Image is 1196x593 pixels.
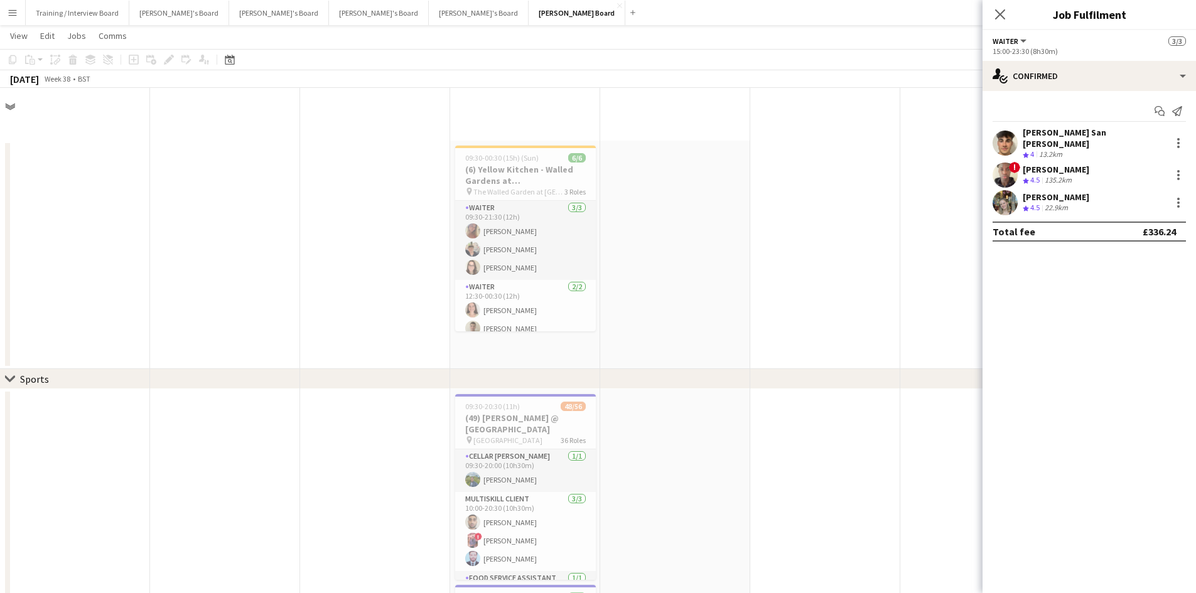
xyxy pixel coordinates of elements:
[62,28,91,44] a: Jobs
[455,280,596,341] app-card-role: Waiter2/212:30-00:30 (12h)[PERSON_NAME][PERSON_NAME]
[1023,191,1089,203] div: [PERSON_NAME]
[35,28,60,44] a: Edit
[564,187,586,196] span: 3 Roles
[1042,203,1070,213] div: 22.9km
[568,153,586,163] span: 6/6
[983,6,1196,23] h3: Job Fulfilment
[455,164,596,186] h3: (6) Yellow Kitchen - Walled Gardens at [GEOGRAPHIC_DATA]
[41,74,73,83] span: Week 38
[10,73,39,85] div: [DATE]
[1030,175,1040,184] span: 4.5
[455,146,596,331] app-job-card: 09:30-00:30 (15h) (Sun)6/6(6) Yellow Kitchen - Walled Gardens at [GEOGRAPHIC_DATA] The Walled Gar...
[475,533,482,540] span: !
[993,36,1018,46] span: Waiter
[40,30,55,41] span: Edit
[1168,36,1186,46] span: 3/3
[429,1,529,25] button: [PERSON_NAME]'s Board
[561,435,586,445] span: 36 Roles
[99,30,127,41] span: Comms
[529,1,625,25] button: [PERSON_NAME] Board
[455,492,596,571] app-card-role: MULTISKILL CLIENT3/310:00-20:30 (10h30m)[PERSON_NAME]![PERSON_NAME][PERSON_NAME]
[10,30,28,41] span: View
[993,225,1035,238] div: Total fee
[1042,175,1074,186] div: 135.2km
[67,30,86,41] span: Jobs
[455,412,596,435] h3: (49) [PERSON_NAME] @ [GEOGRAPHIC_DATA]
[983,61,1196,91] div: Confirmed
[993,46,1186,56] div: 15:00-23:30 (8h30m)
[94,28,132,44] a: Comms
[1037,149,1065,160] div: 13.2km
[465,402,520,411] span: 09:30-20:30 (11h)
[1030,203,1040,212] span: 4.5
[455,449,596,492] app-card-role: Cellar [PERSON_NAME]1/109:30-20:00 (10h30m)[PERSON_NAME]
[329,1,429,25] button: [PERSON_NAME]'s Board
[78,74,90,83] div: BST
[455,394,596,580] app-job-card: 09:30-20:30 (11h)48/56(49) [PERSON_NAME] @ [GEOGRAPHIC_DATA] [GEOGRAPHIC_DATA]36 RolesCellar [PER...
[473,435,542,445] span: [GEOGRAPHIC_DATA]
[20,373,49,385] div: Sports
[993,36,1028,46] button: Waiter
[1023,127,1166,149] div: [PERSON_NAME] San [PERSON_NAME]
[229,1,329,25] button: [PERSON_NAME]'s Board
[561,402,586,411] span: 48/56
[1023,164,1089,175] div: [PERSON_NAME]
[1030,149,1034,159] span: 4
[455,201,596,280] app-card-role: Waiter3/309:30-21:30 (12h)[PERSON_NAME][PERSON_NAME][PERSON_NAME]
[473,187,564,196] span: The Walled Garden at [GEOGRAPHIC_DATA]
[1009,162,1020,173] span: !
[465,153,539,163] span: 09:30-00:30 (15h) (Sun)
[26,1,129,25] button: Training / Interview Board
[129,1,229,25] button: [PERSON_NAME]'s Board
[5,28,33,44] a: View
[1143,225,1176,238] div: £336.24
